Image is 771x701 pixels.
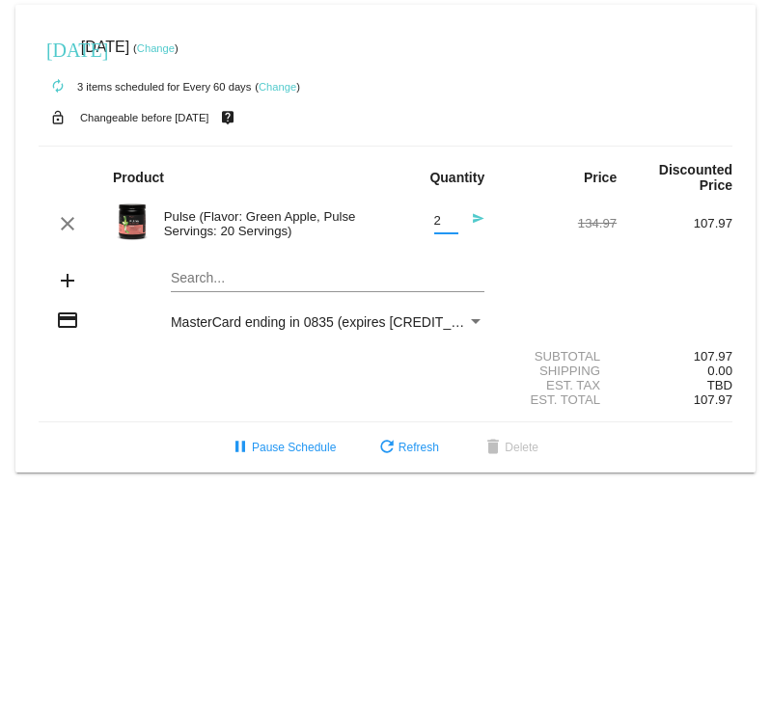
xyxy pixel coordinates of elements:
span: 0.00 [707,364,732,378]
mat-icon: delete [482,437,505,460]
small: 3 items scheduled for Every 60 days [39,81,251,93]
div: Subtotal [501,349,617,364]
span: Delete [482,441,538,454]
small: ( ) [133,42,179,54]
mat-icon: clear [56,212,79,235]
strong: Price [584,170,617,185]
button: Delete [466,430,554,465]
mat-icon: credit_card [56,309,79,332]
div: Est. Total [501,392,617,407]
img: Image-1-Carousel-Pulse-20S-Green-Apple-Transp.png [113,202,151,241]
div: Est. Tax [501,378,617,392]
mat-icon: [DATE] [46,37,69,60]
mat-icon: pause [229,437,252,460]
span: 107.97 [694,392,732,407]
span: TBD [707,378,732,392]
div: 107.97 [617,216,732,230]
span: Pause Schedule [229,441,336,454]
div: 134.97 [501,216,617,230]
small: Changeable before [DATE] [80,112,209,123]
mat-icon: live_help [216,105,239,130]
a: Change [259,81,296,93]
button: Refresh [360,430,454,465]
a: Change [137,42,175,54]
mat-icon: send [461,212,484,235]
div: Pulse (Flavor: Green Apple, Pulse Servings: 20 Servings) [154,209,386,238]
mat-icon: autorenew [46,75,69,98]
strong: Discounted Price [659,162,732,193]
mat-icon: refresh [375,437,399,460]
small: ( ) [255,81,300,93]
mat-select: Payment Method [171,314,484,330]
mat-icon: add [56,269,79,292]
span: Refresh [375,441,439,454]
button: Pause Schedule [213,430,351,465]
input: Quantity [434,214,458,229]
div: Shipping [501,364,617,378]
strong: Quantity [429,170,484,185]
input: Search... [171,271,484,286]
div: 107.97 [617,349,732,364]
strong: Product [113,170,164,185]
span: MasterCard ending in 0835 (expires [CREDIT_CARD_DATA]) [171,314,539,330]
mat-icon: lock_open [46,105,69,130]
